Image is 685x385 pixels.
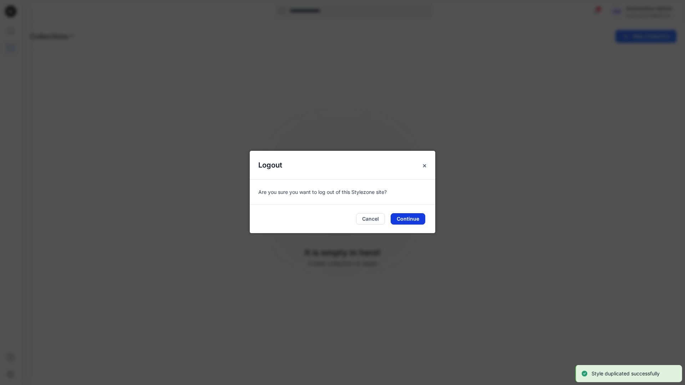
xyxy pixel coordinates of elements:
button: Close [418,159,431,172]
h5: Logout [250,151,291,179]
button: Cancel [356,213,385,225]
button: Continue [391,213,425,225]
p: Style duplicated successfully [592,369,660,378]
div: Notifications-bottom-right [572,362,685,385]
p: Are you sure you want to log out of this Stylezone site? [258,188,427,196]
